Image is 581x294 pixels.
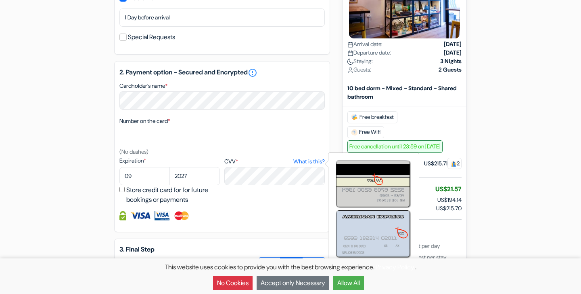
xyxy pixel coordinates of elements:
[130,211,150,220] img: Visa
[128,32,175,43] label: Special Requests
[347,42,353,48] img: calendar.svg
[259,257,325,273] div: Basic radio toggle button group
[119,68,325,78] h5: 2. Payment option - Secured and Encrypted
[126,185,222,205] label: Store credit card for for future bookings or payments
[451,161,457,167] img: guest.svg
[293,157,325,166] a: What is this?
[224,157,325,166] label: CVV
[259,257,280,273] label: EUR
[4,262,577,272] p: This website uses cookies to provide you with the best browsing experience. .
[155,211,169,220] img: Visa Electron
[119,211,126,220] img: Credit card information fully secured and encrypted
[347,85,457,100] b: 10 bed dorm - Mixed - Standard - Shared bathroom
[347,50,353,56] img: calendar.svg
[436,204,462,213] span: US$215.70
[248,68,257,78] a: error_outline
[424,159,462,168] div: US$215.71
[347,67,353,73] img: user_icon.svg
[335,159,412,260] img: ccard.png
[351,114,358,121] img: free_breakfast.svg
[437,196,462,203] span: US$194.14
[347,49,391,57] span: Departure date:
[119,148,148,155] small: (No dashes)
[347,59,353,65] img: moon.svg
[119,82,167,90] label: Cardholder’s name
[347,66,371,74] span: Guests:
[435,185,462,193] span: US$21.57
[376,263,415,271] a: Privacy Policy.
[439,66,462,74] strong: 2 Guests
[347,111,397,123] span: Free breakfast
[347,140,443,153] span: Free cancellation until 23:59 on [DATE]
[440,57,462,66] strong: 3 Nights
[444,49,462,57] strong: [DATE]
[173,211,190,220] img: Master Card
[119,245,325,253] h5: 3. Final Step
[447,158,462,169] span: 2
[351,129,357,135] img: free_wifi.svg
[257,276,329,290] button: Accept only Necessary
[213,276,253,290] button: No Cookies
[347,126,384,138] span: Free Wifi
[347,40,382,49] span: Arrival date:
[280,257,303,273] label: USD
[302,257,325,273] label: GBP
[119,117,170,125] label: Number on the card
[347,57,373,66] span: Staying:
[444,40,462,49] strong: [DATE]
[119,157,220,165] label: Expiration
[333,276,364,290] button: Allow All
